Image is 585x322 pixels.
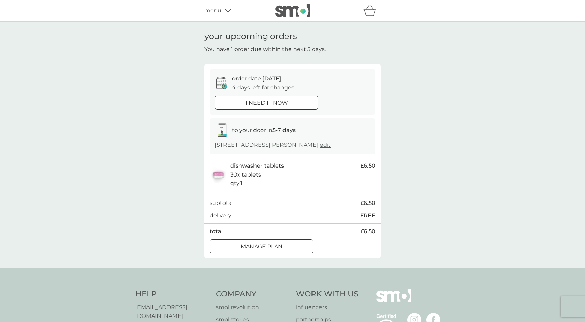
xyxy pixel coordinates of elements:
p: dishwasher tablets [230,161,284,170]
p: 30x tablets [230,170,261,179]
p: qty : 1 [230,179,242,188]
button: Manage plan [210,239,313,253]
p: total [210,227,223,236]
h4: Company [216,289,289,300]
p: delivery [210,211,231,220]
span: menu [204,6,221,15]
span: £6.50 [361,161,375,170]
h4: Work With Us [296,289,358,300]
img: smol [275,4,310,17]
a: [EMAIL_ADDRESS][DOMAIN_NAME] [135,303,209,321]
img: smol [376,289,411,312]
p: [STREET_ADDRESS][PERSON_NAME] [215,141,331,150]
p: You have 1 order due within the next 5 days. [204,45,326,54]
strong: 5-7 days [272,127,296,133]
div: basket [363,4,381,18]
a: smol revolution [216,303,289,312]
h1: your upcoming orders [204,31,297,41]
p: 4 days left for changes [232,83,294,92]
h4: Help [135,289,209,300]
a: influencers [296,303,358,312]
span: £6.50 [361,199,375,208]
p: Manage plan [241,242,282,251]
a: edit [320,142,331,148]
span: £6.50 [361,227,375,236]
span: [DATE] [262,75,281,82]
span: to your door in [232,127,296,133]
p: i need it now [246,98,288,107]
p: order date [232,74,281,83]
button: i need it now [215,96,318,110]
p: subtotal [210,199,233,208]
p: FREE [360,211,375,220]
